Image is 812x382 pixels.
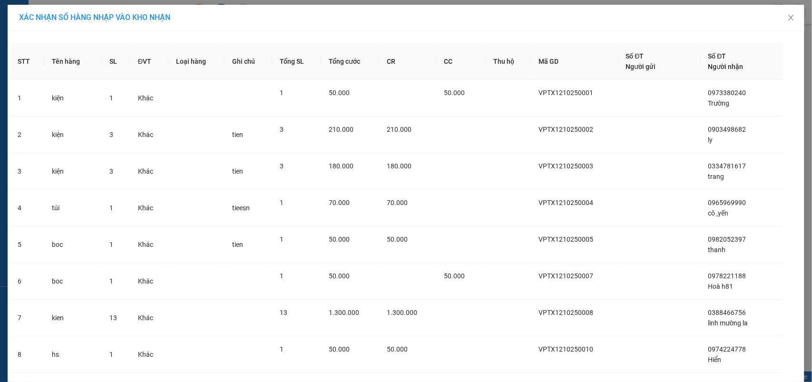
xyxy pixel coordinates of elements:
span: Trường [708,99,730,107]
span: 50.000 [329,272,350,280]
th: CC [436,43,486,80]
span: 50.000 [387,235,408,243]
td: kiện [44,80,102,117]
span: 70.000 [329,199,350,206]
td: 5 [10,226,44,263]
span: 0903498682 [708,126,746,133]
td: Khác [130,190,168,226]
span: 3 [280,162,284,170]
span: tien [232,241,243,248]
span: 0965969990 [708,199,746,206]
span: 1.300.000 [387,309,417,316]
span: 1 [109,204,113,212]
span: Số ĐT [708,52,726,60]
span: 50.000 [444,272,465,280]
span: Số ĐT [626,52,644,60]
td: kiện [44,117,102,153]
span: Hiển [708,356,722,363]
th: Tổng cước [321,43,379,80]
span: 1.300.000 [329,309,359,316]
span: 1 [280,199,284,206]
td: 2 [10,117,44,153]
td: kiện [44,153,102,190]
th: Tên hàng [44,43,102,80]
span: 210.000 [387,126,411,133]
span: 0334781617 [708,162,746,170]
td: 6 [10,263,44,300]
th: Thu hộ [486,43,531,80]
span: VPTX1210250005 [538,235,593,243]
span: 13 [109,314,117,322]
span: 1 [280,89,284,97]
td: Khác [130,117,168,153]
span: 70.000 [387,199,408,206]
span: VPTX1210250002 [538,126,593,133]
span: cô ,yến [708,209,729,217]
td: Khác [130,80,168,117]
td: 8 [10,336,44,373]
span: 0978221188 [708,272,746,280]
span: VPTX1210250003 [538,162,593,170]
span: Hoà h81 [708,283,734,290]
span: VPTX1210250001 [538,89,593,97]
span: tieesn [232,204,250,212]
span: 210.000 [329,126,353,133]
span: 0388466756 [708,309,746,316]
span: ly [708,136,713,144]
span: 1 [280,345,284,353]
td: 4 [10,190,44,226]
span: linh mường la [708,319,748,327]
th: Ghi chú [225,43,272,80]
td: kien [44,300,102,336]
td: hs [44,336,102,373]
span: 50.000 [387,345,408,353]
td: Khác [130,153,168,190]
th: STT [10,43,44,80]
span: XÁC NHẬN SỐ HÀNG NHẬP VÀO KHO NHẬN [19,13,170,22]
span: 13 [280,309,287,316]
span: 180.000 [329,162,353,170]
td: Khác [130,300,168,336]
span: tien [232,167,243,175]
span: 0973380240 [708,89,746,97]
span: 50.000 [444,89,465,97]
span: close [787,14,795,21]
td: boc [44,263,102,300]
span: 0974224778 [708,345,746,353]
span: VPTX1210250008 [538,309,593,316]
span: 3 [109,131,113,138]
td: 1 [10,80,44,117]
td: Khác [130,336,168,373]
span: 0982052397 [708,235,746,243]
button: Close [778,5,804,31]
span: 1 [109,241,113,248]
th: Mã GD [531,43,618,80]
th: Loại hàng [168,43,225,80]
span: 3 [280,126,284,133]
td: túi [44,190,102,226]
td: 3 [10,153,44,190]
span: Người gửi [626,63,656,70]
span: 1 [109,94,113,102]
td: 7 [10,300,44,336]
span: 50.000 [329,235,350,243]
td: Khác [130,226,168,263]
span: 1 [109,351,113,358]
span: Người nhận [708,63,744,70]
th: Tổng SL [272,43,321,80]
th: SL [102,43,130,80]
th: ĐVT [130,43,168,80]
span: 1 [109,277,113,285]
td: Khác [130,263,168,300]
span: 3 [109,167,113,175]
span: 1 [280,272,284,280]
span: tien [232,131,243,138]
span: 50.000 [329,89,350,97]
span: VPTX1210250010 [538,345,593,353]
td: boc [44,226,102,263]
span: thanh [708,246,726,254]
span: 50.000 [329,345,350,353]
span: VPTX1210250007 [538,272,593,280]
span: VPTX1210250004 [538,199,593,206]
th: CR [379,43,436,80]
